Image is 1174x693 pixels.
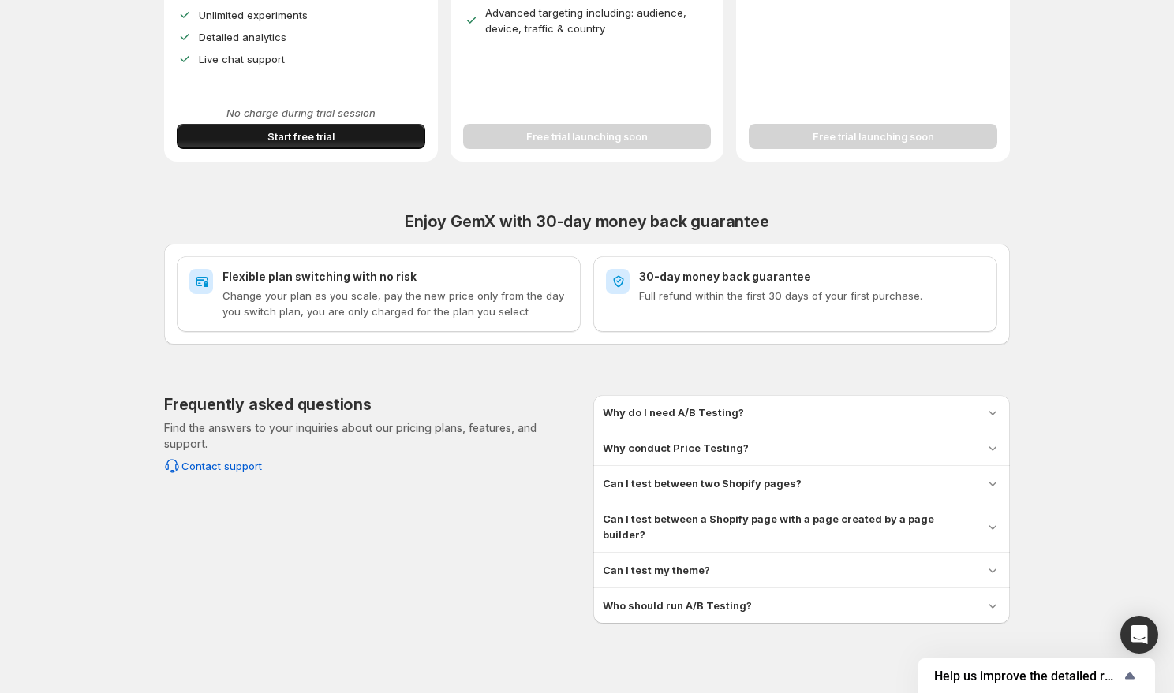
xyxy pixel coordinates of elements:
h2: Flexible plan switching with no risk [222,269,568,285]
h2: 30-day money back guarantee [639,269,985,285]
h3: Who should run A/B Testing? [603,598,752,613]
p: Find the answers to your inquiries about our pricing plans, features, and support. [164,420,581,452]
button: Contact support [155,453,271,479]
h3: Why conduct Price Testing? [603,440,749,456]
h3: Can I test between two Shopify pages? [603,475,802,491]
h3: Can I test between a Shopify page with a page created by a page builder? [603,511,972,542]
p: Change your plan as you scale, pay the new price only from the day you switch plan, you are only ... [222,288,568,319]
button: Show survey - Help us improve the detailed report for A/B campaigns [934,666,1139,685]
h2: Enjoy GemX with 30-day money back guarantee [164,212,1010,231]
button: Start free trial [177,124,425,149]
span: Unlimited experiments [199,9,308,21]
p: No charge during trial session [177,105,425,121]
h3: Can I test my theme? [603,562,710,578]
span: Start free trial [267,129,335,144]
span: Advanced targeting including: audience, device, traffic & country [485,6,686,35]
h3: Why do I need A/B Testing? [603,404,744,420]
span: Detailed analytics [199,31,286,43]
div: Open Intercom Messenger [1120,616,1158,654]
span: Contact support [181,458,262,474]
span: Live chat support [199,53,285,65]
p: Full refund within the first 30 days of your first purchase. [639,288,985,304]
span: Help us improve the detailed report for A/B campaigns [934,669,1120,684]
h2: Frequently asked questions [164,395,372,414]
